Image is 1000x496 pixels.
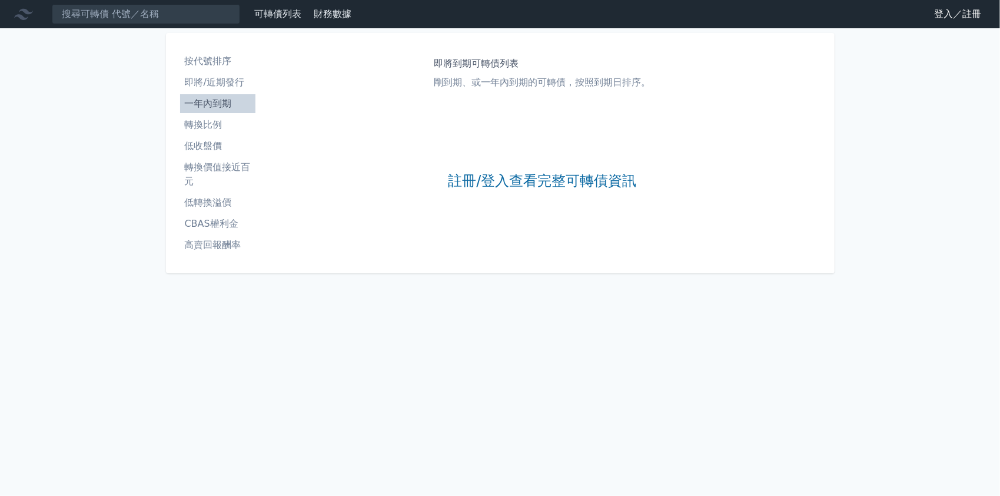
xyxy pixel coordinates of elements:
[180,160,255,189] li: 轉換價值接近百元
[180,193,255,212] a: 低轉換溢價
[180,97,255,111] li: 一年內到期
[180,214,255,233] a: CBAS權利金
[448,172,636,191] a: 註冊/登入查看完整可轉債資訊
[180,54,255,68] li: 按代號排序
[314,8,351,19] a: 財務數據
[925,5,991,24] a: 登入／註冊
[180,217,255,231] li: CBAS權利金
[180,139,255,153] li: 低收盤價
[180,73,255,92] a: 即將/近期發行
[180,158,255,191] a: 轉換價值接近百元
[52,4,240,24] input: 搜尋可轉債 代號／名稱
[254,8,301,19] a: 可轉債列表
[180,94,255,113] a: 一年內到期
[434,75,651,90] p: 剛到期、或一年內到期的可轉債，按照到期日排序。
[180,118,255,132] li: 轉換比例
[180,238,255,252] li: 高賣回報酬率
[180,115,255,134] a: 轉換比例
[434,57,651,71] h1: 即將到期可轉債列表
[180,52,255,71] a: 按代號排序
[180,196,255,210] li: 低轉換溢價
[180,236,255,254] a: 高賣回報酬率
[180,137,255,156] a: 低收盤價
[180,75,255,90] li: 即將/近期發行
